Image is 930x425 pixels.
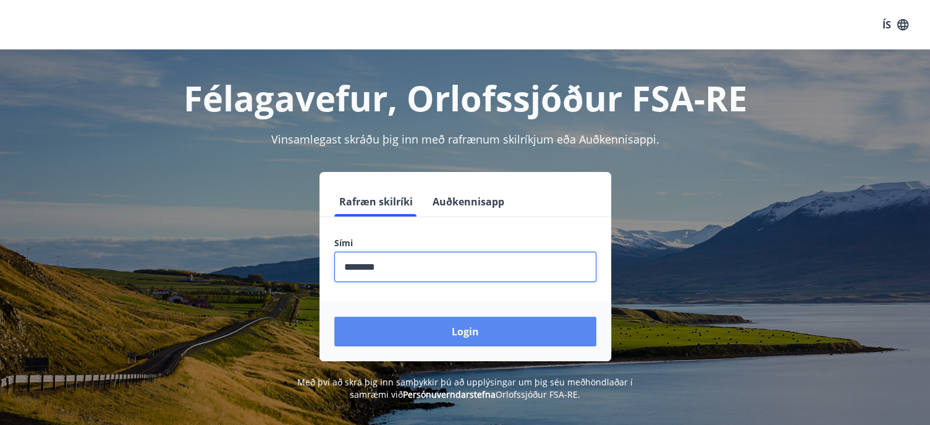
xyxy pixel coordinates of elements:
label: Sími [334,237,596,249]
span: Með því að skrá þig inn samþykkir þú að upplýsingar um þig séu meðhöndlaðar í samræmi við Orlofss... [297,376,633,400]
h1: Félagavefur, Orlofssjóður FSA-RE [35,74,895,121]
button: Rafræn skilríki [334,187,418,217]
button: Login [334,317,596,346]
a: Persónuverndarstefna [403,389,496,400]
button: ÍS [876,14,915,36]
span: Vinsamlegast skráðu þig inn með rafrænum skilríkjum eða Auðkennisappi. [271,132,659,147]
button: Auðkennisapp [428,187,509,217]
